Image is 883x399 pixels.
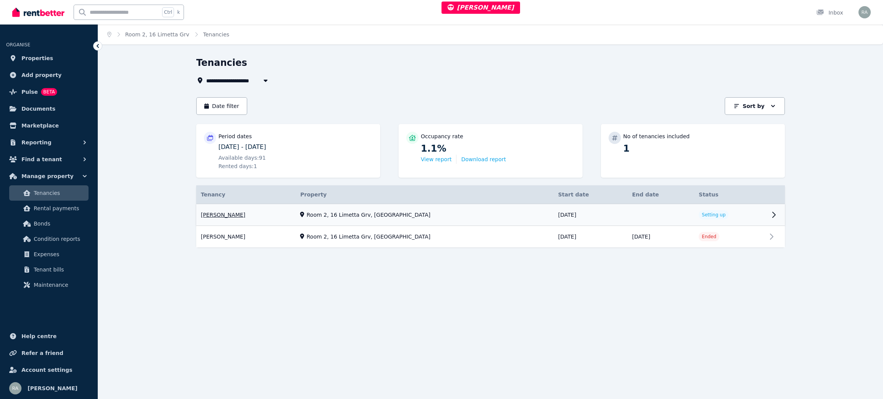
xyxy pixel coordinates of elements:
[196,97,247,115] button: Date filter
[421,155,451,163] button: View report
[34,265,85,274] span: Tenant bills
[816,9,843,16] div: Inbox
[6,84,92,100] a: PulseBETA
[623,142,777,155] p: 1
[9,382,21,394] img: Rochelle Alvarez
[6,362,92,378] a: Account settings
[295,204,553,226] a: View details for Divya Nalla
[196,57,247,69] h1: Tenancies
[21,87,38,96] span: Pulse
[421,132,463,140] p: Occupancy rate
[21,138,51,147] span: Reporting
[6,152,92,167] button: Find a tenant
[9,277,89,293] a: Maintenance
[28,384,77,393] span: [PERSON_NAME]
[34,204,85,213] span: Rental payments
[218,142,373,152] p: [DATE] - [DATE]
[627,185,694,204] th: End date
[553,204,627,226] a: View details for Divya Nalla
[41,88,57,96] span: BETA
[553,204,627,226] td: [DATE]
[9,231,89,247] a: Condition reports
[218,154,266,162] span: Available days: 91
[218,162,257,170] span: Rented days: 1
[725,97,785,115] button: Sort by
[6,135,92,150] button: Reporting
[6,345,92,361] a: Refer a friend
[6,101,92,116] a: Documents
[694,185,766,204] th: Status
[6,118,92,133] a: Marketplace
[21,70,62,80] span: Add property
[34,280,85,289] span: Maintenance
[21,348,63,358] span: Refer a friend
[34,250,85,259] span: Expenses
[9,201,89,216] a: Rental payments
[743,102,765,110] p: Sort by
[858,6,871,18] img: Rochelle Alvarez
[6,42,30,47] span: ORGANISE
[125,31,189,38] a: Room 2, 16 Limetta Grv
[9,216,89,231] a: Bonds
[694,204,766,226] a: View details for Divya Nalla
[12,7,64,18] img: RentBetter
[196,226,295,247] a: View details for PARVIZ JAHANRAKHSHAN
[627,204,694,226] a: View details for Divya Nalla
[623,132,689,140] p: No of tenancies included
[9,247,89,262] a: Expenses
[162,7,174,17] span: Ctrl
[34,234,85,244] span: Condition reports
[201,191,225,198] span: Tenancy
[421,142,575,155] p: 1.1%
[6,67,92,83] a: Add property
[6,168,92,184] button: Manage property
[694,226,766,247] a: View details for PARVIZ JAHANRAKHSHAN
[21,155,62,164] span: Find a tenant
[196,204,295,226] a: View details for Divya Nalla
[448,4,514,11] span: [PERSON_NAME]
[21,332,57,341] span: Help centre
[461,155,506,163] button: Download report
[6,51,92,66] a: Properties
[9,185,89,201] a: Tenancies
[177,9,180,15] span: k
[21,172,74,181] span: Manage property
[627,226,694,247] a: View details for PARVIZ JAHANRAKHSHAN
[627,226,694,248] td: [DATE]
[553,185,627,204] th: Start date
[766,204,785,226] a: View details for Divya Nalla
[766,226,785,247] a: View details for PARVIZ JAHANRAKHSHAN
[9,262,89,277] a: Tenant bills
[295,226,553,247] a: View details for PARVIZ JAHANRAKHSHAN
[98,25,238,44] nav: Breadcrumb
[6,329,92,344] a: Help centre
[295,185,553,204] th: Property
[553,226,627,248] td: [DATE]
[34,219,85,228] span: Bonds
[21,121,59,130] span: Marketplace
[21,54,53,63] span: Properties
[218,132,252,140] p: Period dates
[34,188,85,198] span: Tenancies
[21,104,56,113] span: Documents
[21,365,72,374] span: Account settings
[203,31,230,38] span: Tenancies
[553,226,627,247] a: View details for PARVIZ JAHANRAKHSHAN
